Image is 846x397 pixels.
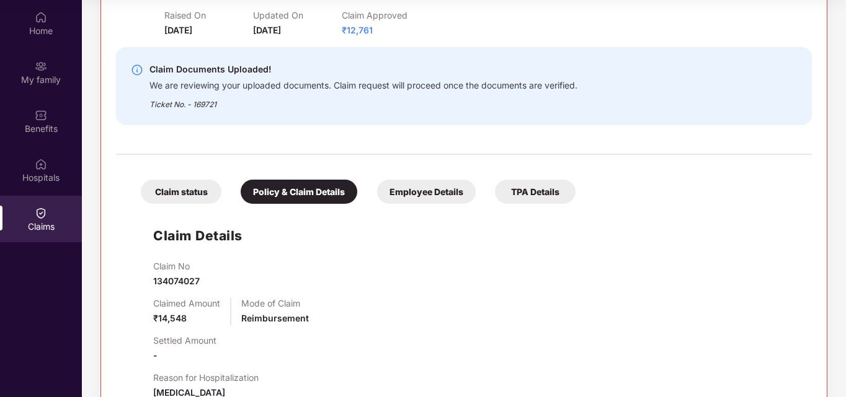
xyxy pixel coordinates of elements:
[377,180,476,204] div: Employee Details
[149,62,577,77] div: Claim Documents Uploaded!
[35,158,47,170] img: svg+xml;base64,PHN2ZyBpZD0iSG9zcGl0YWxzIiB4bWxucz0iaHR0cDovL3d3dy53My5vcmcvMjAwMC9zdmciIHdpZHRoPS...
[35,207,47,219] img: svg+xml;base64,PHN2ZyBpZD0iQ2xhaW0iIHhtbG5zPSJodHRwOi8vd3d3LnczLm9yZy8yMDAwL3N2ZyIgd2lkdGg9IjIwIi...
[495,180,576,204] div: TPA Details
[35,109,47,121] img: svg+xml;base64,PHN2ZyBpZD0iQmVuZWZpdHMiIHhtbG5zPSJodHRwOi8vd3d3LnczLm9yZy8yMDAwL3N2ZyIgd2lkdGg9Ij...
[153,225,243,246] h1: Claim Details
[35,11,47,24] img: svg+xml;base64,PHN2ZyBpZD0iSG9tZSIgeG1sbnM9Imh0dHA6Ly93d3cudzMub3JnLzIwMDAvc3ZnIiB3aWR0aD0iMjAiIG...
[153,372,259,383] p: Reason for Hospitalization
[241,313,309,323] span: Reimbursement
[253,10,342,20] p: Updated On
[153,276,200,286] span: 134074027
[153,350,158,360] span: -
[241,298,309,308] p: Mode of Claim
[149,91,577,110] div: Ticket No. - 169721
[164,25,192,35] span: [DATE]
[164,10,253,20] p: Raised On
[253,25,281,35] span: [DATE]
[153,313,187,323] span: ₹14,548
[342,10,430,20] p: Claim Approved
[241,180,357,204] div: Policy & Claim Details
[153,298,220,308] p: Claimed Amount
[35,60,47,72] img: svg+xml;base64,PHN2ZyB3aWR0aD0iMjAiIGhlaWdodD0iMjAiIHZpZXdCb3g9IjAgMCAyMCAyMCIgZmlsbD0ibm9uZSIgeG...
[141,180,221,204] div: Claim status
[149,77,577,91] div: We are reviewing your uploaded documents. Claim request will proceed once the documents are verif...
[342,25,373,35] span: ₹12,761
[153,261,200,271] p: Claim No
[131,64,143,76] img: svg+xml;base64,PHN2ZyBpZD0iSW5mby0yMHgyMCIgeG1sbnM9Imh0dHA6Ly93d3cudzMub3JnLzIwMDAvc3ZnIiB3aWR0aD...
[153,335,216,346] p: Settled Amount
